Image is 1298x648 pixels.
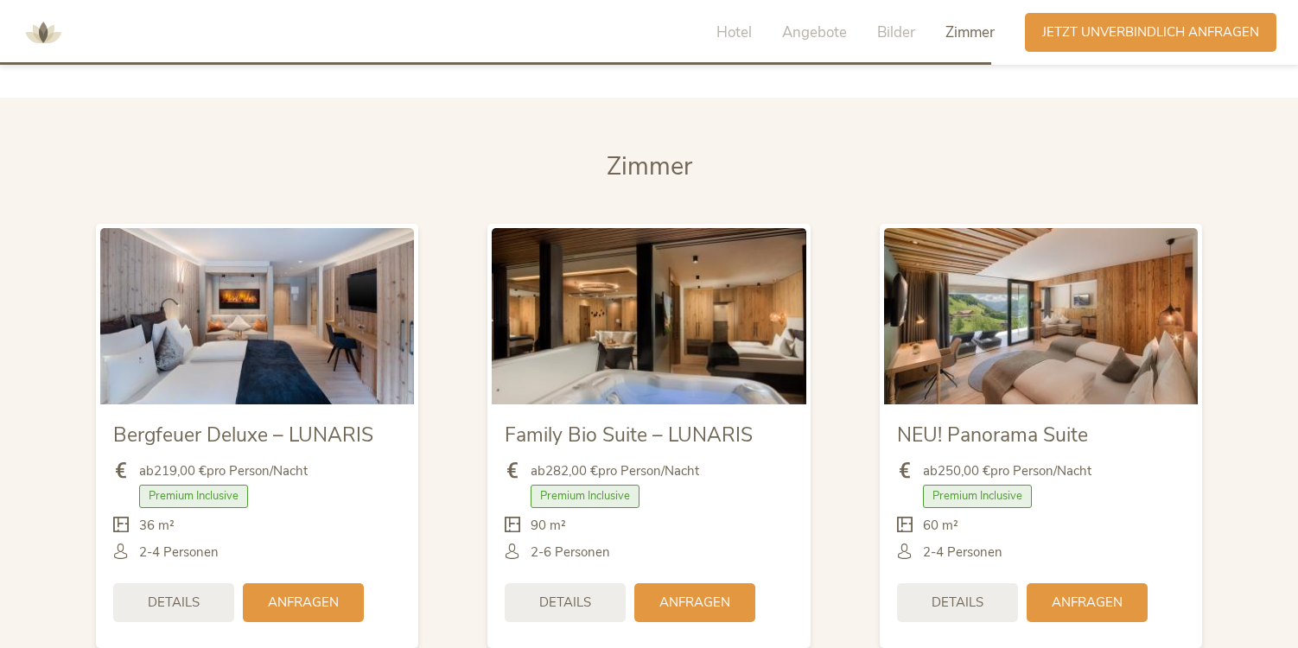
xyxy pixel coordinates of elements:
[17,7,69,59] img: AMONTI & LUNARIS Wellnessresort
[1042,23,1259,41] span: Jetzt unverbindlich anfragen
[923,485,1032,507] span: Premium Inclusive
[148,594,200,612] span: Details
[545,462,598,480] b: 282,00 €
[154,462,207,480] b: 219,00 €
[139,462,308,480] span: ab pro Person/Nacht
[938,462,990,480] b: 250,00 €
[531,485,639,507] span: Premium Inclusive
[782,22,847,42] span: Angebote
[659,594,730,612] span: Anfragen
[923,517,958,535] span: 60 m²
[531,462,699,480] span: ab pro Person/Nacht
[539,594,591,612] span: Details
[139,485,248,507] span: Premium Inclusive
[1052,594,1123,612] span: Anfragen
[505,422,753,448] span: Family Bio Suite – LUNARIS
[923,462,1091,480] span: ab pro Person/Nacht
[139,517,175,535] span: 36 m²
[607,149,692,183] span: Zimmer
[113,422,373,448] span: Bergfeuer Deluxe – LUNARIS
[884,228,1198,404] img: NEU! Panorama Suite
[139,543,219,562] span: 2-4 Personen
[100,228,414,404] img: Bergfeuer Deluxe – LUNARIS
[716,22,752,42] span: Hotel
[268,594,339,612] span: Anfragen
[877,22,915,42] span: Bilder
[531,517,566,535] span: 90 m²
[17,26,69,38] a: AMONTI & LUNARIS Wellnessresort
[897,422,1088,448] span: NEU! Panorama Suite
[945,22,995,42] span: Zimmer
[932,594,983,612] span: Details
[923,543,1002,562] span: 2-4 Personen
[492,228,805,404] img: Family Bio Suite – LUNARIS
[531,543,610,562] span: 2-6 Personen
